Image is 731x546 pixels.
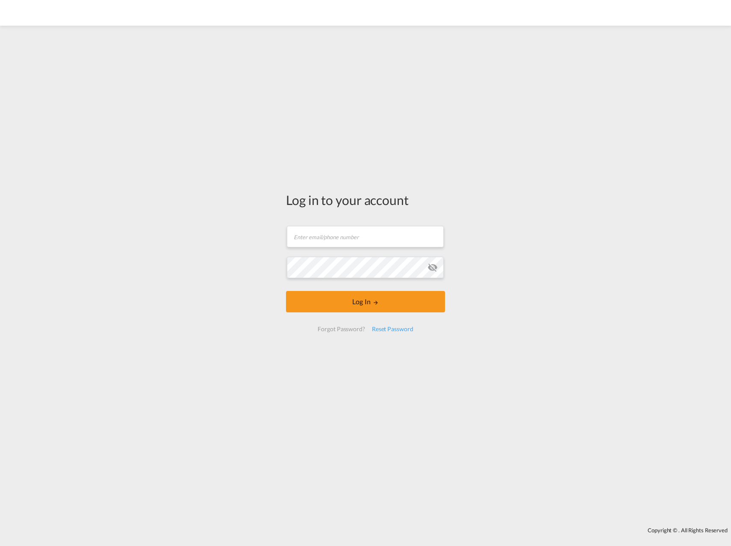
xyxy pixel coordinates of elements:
button: LOGIN [286,291,445,312]
div: Forgot Password? [314,321,368,337]
md-icon: icon-eye-off [427,262,438,273]
input: Enter email/phone number [287,226,444,247]
div: Reset Password [368,321,417,337]
div: Log in to your account [286,191,445,209]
